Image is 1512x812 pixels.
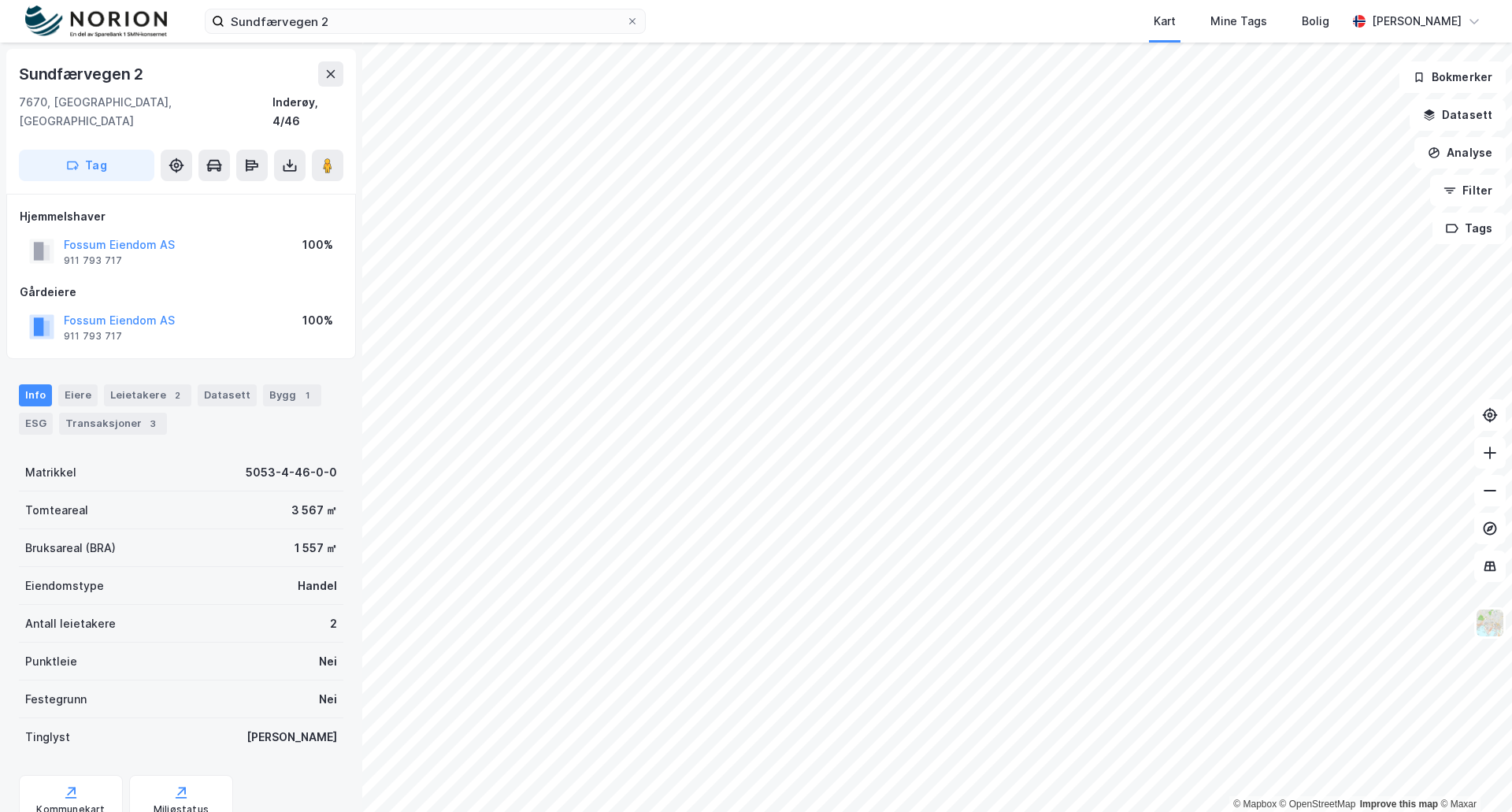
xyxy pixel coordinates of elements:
div: Handel [298,577,337,595]
div: Bolig [1302,12,1329,31]
div: Festegrunn [25,690,87,709]
div: 911 793 717 [64,330,122,343]
button: Filter [1430,175,1506,206]
div: [PERSON_NAME] [246,728,337,747]
div: Punktleie [25,652,77,671]
img: Z [1475,608,1505,638]
iframe: Chat Widget [1433,736,1512,812]
button: Datasett [1410,99,1506,131]
div: Transaksjoner [59,413,167,435]
div: 911 793 717 [64,254,122,267]
div: Info [19,384,52,406]
div: [PERSON_NAME] [1372,12,1462,31]
div: ESG [19,413,53,435]
div: 1 557 ㎡ [295,539,337,558]
div: Nei [319,690,337,709]
div: Kart [1154,12,1176,31]
div: Nei [319,652,337,671]
div: 1 [299,387,315,403]
img: norion-logo.80e7a08dc31c2e691866.png [25,6,167,38]
div: Hjemmelshaver [20,207,343,226]
div: Tinglyst [25,728,70,747]
div: Datasett [198,384,257,406]
div: 100% [302,235,333,254]
div: 5053-4-46-0-0 [246,463,337,482]
div: Inderøy, 4/46 [272,93,343,131]
div: Sundfærvegen 2 [19,61,146,87]
div: Mine Tags [1210,12,1267,31]
div: Eiendomstype [25,577,104,595]
div: Bruksareal (BRA) [25,539,116,558]
div: Matrikkel [25,463,76,482]
button: Bokmerker [1399,61,1506,93]
div: Gårdeiere [20,283,343,302]
div: 7670, [GEOGRAPHIC_DATA], [GEOGRAPHIC_DATA] [19,93,272,131]
button: Tags [1432,213,1506,244]
div: Tomteareal [25,501,88,520]
button: Tag [19,150,154,181]
div: Leietakere [104,384,191,406]
a: OpenStreetMap [1280,799,1356,810]
button: Analyse [1414,137,1506,169]
input: Søk på adresse, matrikkel, gårdeiere, leietakere eller personer [224,9,626,33]
div: 3 [145,416,161,432]
div: 3 567 ㎡ [291,501,337,520]
div: 100% [302,311,333,330]
div: Eiere [58,384,98,406]
a: Improve this map [1360,799,1438,810]
div: Bygg [263,384,321,406]
div: 2 [330,614,337,633]
div: Antall leietakere [25,614,116,633]
a: Mapbox [1233,799,1277,810]
div: 2 [169,387,185,403]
